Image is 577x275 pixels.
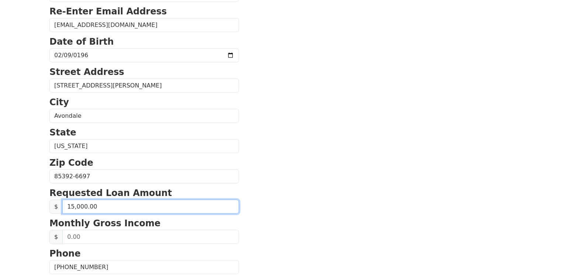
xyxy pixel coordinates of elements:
[49,260,239,274] input: Phone
[49,67,124,77] strong: Street Address
[62,200,239,214] input: 0.00
[49,248,81,259] strong: Phone
[49,109,239,123] input: City
[49,188,172,198] strong: Requested Loan Amount
[49,6,167,17] strong: Re-Enter Email Address
[49,230,63,244] span: $
[49,169,239,183] input: Zip Code
[62,230,239,244] input: 0.00
[49,200,63,214] span: $
[49,79,239,93] input: Street Address
[49,37,114,47] strong: Date of Birth
[49,127,76,138] strong: State
[49,217,239,230] p: Monthly Gross Income
[49,97,69,107] strong: City
[49,158,93,168] strong: Zip Code
[49,18,239,32] input: Re-Enter Email Address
